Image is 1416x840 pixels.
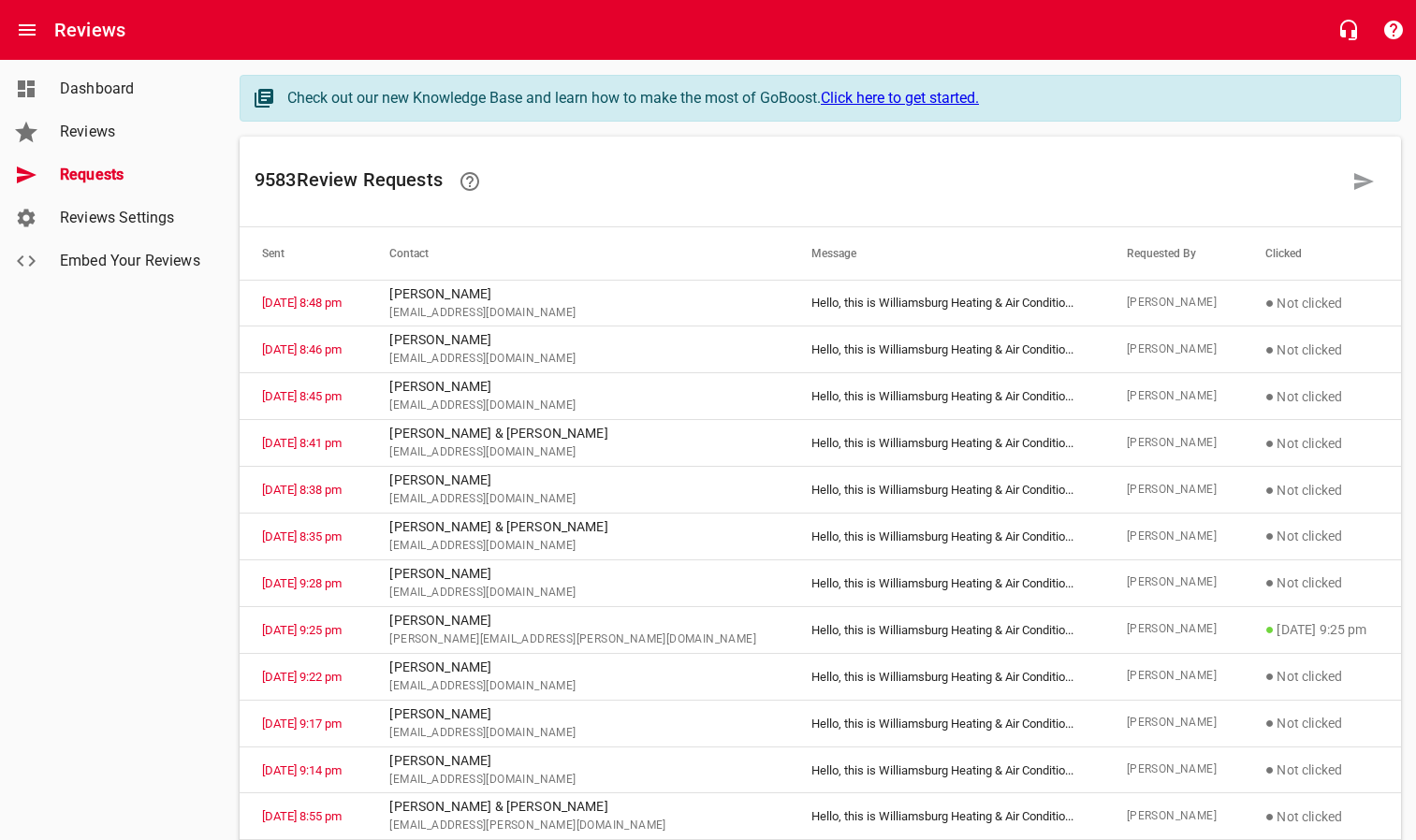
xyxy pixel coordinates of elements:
[1341,159,1386,204] a: Request a review
[789,606,1103,653] td: Hello, this is Williamsburg Heating & Air Conditio ...
[1127,760,1220,779] span: [PERSON_NAME]
[1127,620,1220,639] span: [PERSON_NAME]
[1265,481,1275,499] span: ●
[389,537,766,556] span: [EMAIL_ADDRESS][DOMAIN_NAME]
[1265,618,1379,641] p: [DATE] 9:25 pm
[1127,340,1220,359] span: [PERSON_NAME]
[262,436,342,450] a: [DATE] 8:41 pm
[1265,432,1379,455] p: Not clicked
[1265,760,1275,778] span: ●
[389,704,766,724] p: [PERSON_NAME]
[1265,385,1379,408] p: Not clicked
[255,159,1341,204] h6: 9583 Review Request s
[262,576,342,590] a: [DATE] 9:28 pm
[1265,387,1275,405] span: ●
[389,797,766,817] p: [PERSON_NAME] & [PERSON_NAME]
[1265,807,1275,825] span: ●
[389,564,766,584] p: [PERSON_NAME]
[60,121,202,143] span: Reviews
[389,817,766,835] span: [EMAIL_ADDRESS][PERSON_NAME][DOMAIN_NAME]
[789,467,1103,514] td: Hello, this is Williamsburg Heating & Air Conditio ...
[389,677,766,696] span: [EMAIL_ADDRESS][DOMAIN_NAME]
[60,207,202,229] span: Reviews Settings
[389,424,766,443] p: [PERSON_NAME] & [PERSON_NAME]
[1371,7,1416,52] button: Support Portal
[367,227,789,280] th: Contact
[389,658,766,677] p: [PERSON_NAME]
[1265,527,1275,544] span: ●
[789,373,1103,420] td: Hello, this is Williamsburg Heating & Air Conditio ...
[389,751,766,771] p: [PERSON_NAME]
[1127,807,1220,826] span: [PERSON_NAME]
[262,296,342,310] a: [DATE] 8:48 pm
[389,771,766,789] span: [EMAIL_ADDRESS][DOMAIN_NAME]
[789,280,1103,326] td: Hello, this is Williamsburg Heating & Air Conditio ...
[262,483,342,497] a: [DATE] 8:38 pm
[389,630,766,649] span: [PERSON_NAME][EMAIL_ADDRESS][PERSON_NAME][DOMAIN_NAME]
[1127,387,1220,406] span: [PERSON_NAME]
[1127,481,1220,500] span: [PERSON_NAME]
[60,250,202,272] span: Embed Your Reviews
[389,490,766,509] span: [EMAIL_ADDRESS][DOMAIN_NAME]
[389,304,766,323] span: [EMAIL_ADDRESS][DOMAIN_NAME]
[1265,479,1379,501] p: Not clicked
[389,471,766,490] p: [PERSON_NAME]
[1127,573,1220,592] span: [PERSON_NAME]
[389,284,766,304] p: [PERSON_NAME]
[1127,528,1220,546] span: [PERSON_NAME]
[262,670,342,684] a: [DATE] 9:22 pm
[1265,292,1379,314] p: Not clicked
[1243,227,1401,280] th: Clicked
[447,159,492,204] a: Learn how requesting reviews can improve your online presence
[262,763,342,777] a: [DATE] 9:14 pm
[789,700,1103,746] td: Hello, this is Williamsburg Heating & Air Conditio ...
[262,623,342,637] a: [DATE] 9:25 pm
[1265,665,1379,688] p: Not clicked
[389,611,766,630] p: [PERSON_NAME]
[789,746,1103,793] td: Hello, this is Williamsburg Heating & Air Conditio ...
[389,330,766,350] p: [PERSON_NAME]
[1127,434,1220,453] span: [PERSON_NAME]
[1265,525,1379,547] p: Not clicked
[789,514,1103,560] td: Hello, this is Williamsburg Heating & Air Conditio ...
[1127,667,1220,686] span: [PERSON_NAME]
[1127,714,1220,732] span: [PERSON_NAME]
[60,78,202,100] span: Dashboard
[1265,714,1275,731] span: ●
[1265,434,1275,452] span: ●
[821,89,979,107] a: Click here to get started.
[1265,339,1379,361] p: Not clicked
[262,809,342,823] a: [DATE] 8:55 pm
[262,342,342,356] a: [DATE] 8:46 pm
[1265,712,1379,734] p: Not clicked
[60,164,202,186] span: Requests
[5,7,50,52] button: Open drawer
[789,227,1103,280] th: Message
[389,724,766,743] span: [EMAIL_ADDRESS][DOMAIN_NAME]
[789,559,1103,606] td: Hello, this is Williamsburg Heating & Air Conditio ...
[1265,573,1275,591] span: ●
[1265,620,1275,638] span: ●
[1326,7,1371,52] button: Live Chat
[1265,340,1275,358] span: ●
[1104,227,1243,280] th: Requested By
[262,389,342,403] a: [DATE] 8:45 pm
[389,397,766,415] span: [EMAIL_ADDRESS][DOMAIN_NAME]
[1265,294,1275,311] span: ●
[389,517,766,537] p: [PERSON_NAME] & [PERSON_NAME]
[389,350,766,369] span: [EMAIL_ADDRESS][DOMAIN_NAME]
[240,227,367,280] th: Sent
[389,584,766,602] span: [EMAIL_ADDRESS][DOMAIN_NAME]
[262,717,342,731] a: [DATE] 9:17 pm
[789,420,1103,467] td: Hello, this is Williamsburg Heating & Air Conditio ...
[1265,572,1379,594] p: Not clicked
[389,377,766,397] p: [PERSON_NAME]
[1265,805,1379,828] p: Not clicked
[1127,294,1220,312] span: [PERSON_NAME]
[1265,759,1379,781] p: Not clicked
[789,326,1103,373] td: Hello, this is Williamsburg Heating & Air Conditio ...
[287,87,1381,109] div: Check out our new Knowledge Base and learn how to make the most of GoBoost.
[789,653,1103,700] td: Hello, this is Williamsburg Heating & Air Conditio ...
[1265,667,1275,685] span: ●
[54,15,125,45] h6: Reviews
